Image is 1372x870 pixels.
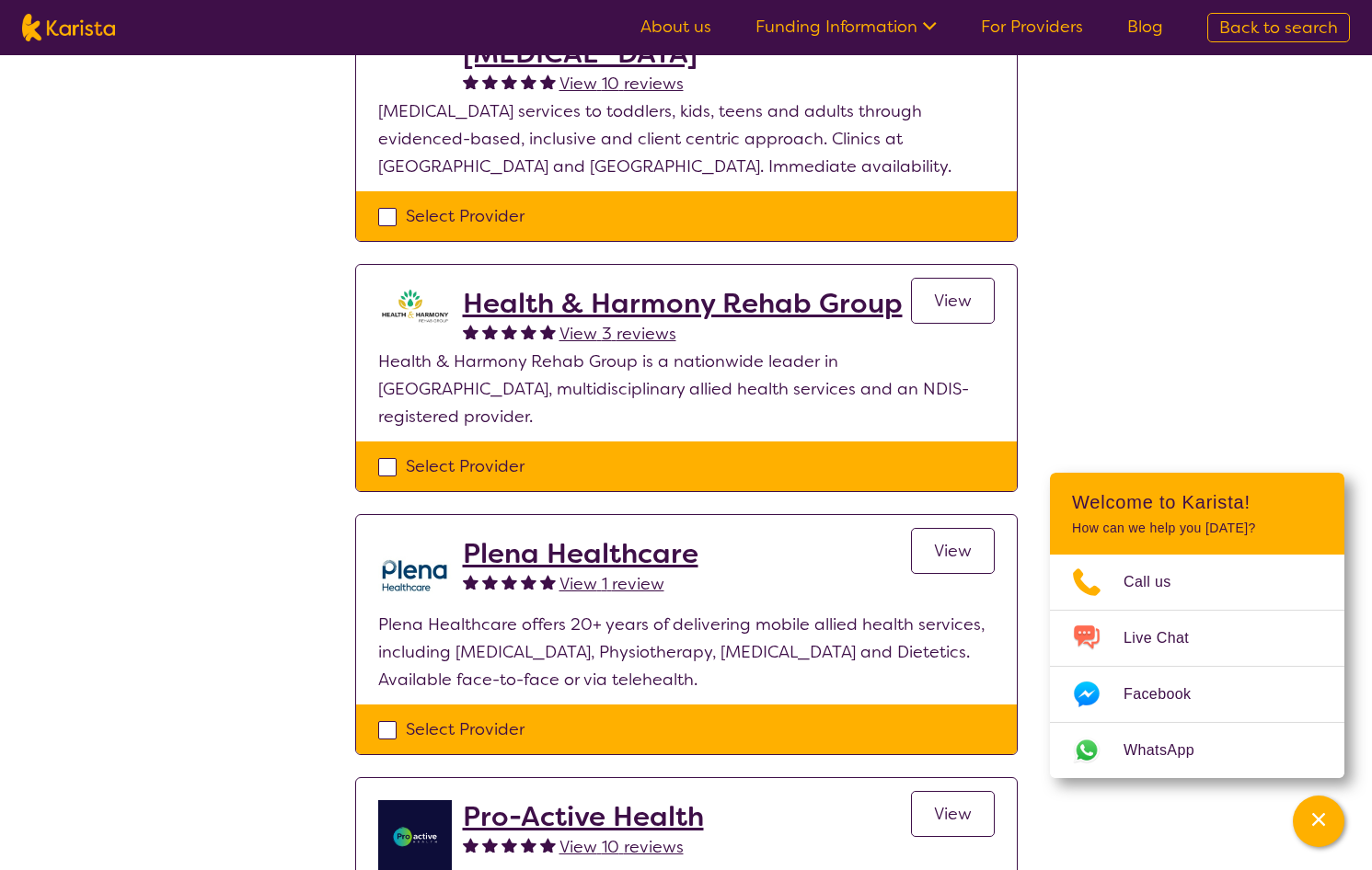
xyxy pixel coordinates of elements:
[540,837,556,853] img: fullstar
[755,16,937,38] a: Funding Information
[1072,491,1322,513] h2: Welcome to Karista!
[1050,473,1344,778] div: Channel Menu
[521,74,536,89] img: fullstar
[463,537,698,570] a: Plena Healthcare
[482,574,498,590] img: fullstar
[378,537,452,611] img: ehd3j50wdk7ycqmad0oe.png
[559,573,664,595] span: View 1 review
[378,611,995,693] p: Plena Healthcare offers 20+ years of delivering mobile allied health services, including [MEDICAL...
[521,574,536,590] img: fullstar
[1072,521,1322,536] p: How can we help you [DATE]?
[1050,723,1344,778] a: Web link opens in a new tab.
[559,320,676,348] a: View 3 reviews
[1293,796,1344,847] button: Channel Menu
[378,97,995,180] p: [MEDICAL_DATA] services to toddlers, kids, teens and adults through evidenced-based, inclusive an...
[378,287,452,324] img: ztak9tblhgtrn1fit8ap.png
[934,290,972,312] span: View
[1124,624,1211,652] span: Live Chat
[1219,17,1338,39] span: Back to search
[1050,555,1344,778] ul: Choose channel
[463,800,704,833] a: Pro-Active Health
[559,323,676,345] span: View 3 reviews
[981,16,1083,38] a: For Providers
[482,74,498,89] img: fullstar
[1124,681,1213,708] span: Facebook
[559,570,664,598] a: View 1 review
[559,833,684,861] a: View 10 reviews
[521,324,536,339] img: fullstar
[1124,737,1216,764] span: WhatsApp
[934,540,972,562] span: View
[540,324,556,339] img: fullstar
[559,70,684,97] a: View 10 reviews
[502,324,517,339] img: fullstar
[482,837,498,853] img: fullstar
[559,73,684,95] span: View 10 reviews
[502,574,517,590] img: fullstar
[502,74,517,89] img: fullstar
[540,74,556,89] img: fullstar
[482,324,498,339] img: fullstar
[911,278,995,324] a: View
[463,74,478,89] img: fullstar
[640,16,711,38] a: About us
[911,791,995,837] a: View
[911,528,995,574] a: View
[463,287,903,320] a: Health & Harmony Rehab Group
[463,837,478,853] img: fullstar
[521,837,536,853] img: fullstar
[1127,16,1163,38] a: Blog
[22,14,115,41] img: Karista logo
[502,837,517,853] img: fullstar
[540,574,556,590] img: fullstar
[378,348,995,430] p: Health & Harmony Rehab Group is a nationwide leader in [GEOGRAPHIC_DATA], multidisciplinary allie...
[559,836,684,858] span: View 10 reviews
[463,4,911,70] a: Posity Telehealth - [MEDICAL_DATA]
[463,574,478,590] img: fullstar
[1124,568,1193,596] span: Call us
[1207,13,1350,42] a: Back to search
[934,803,972,825] span: View
[463,324,478,339] img: fullstar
